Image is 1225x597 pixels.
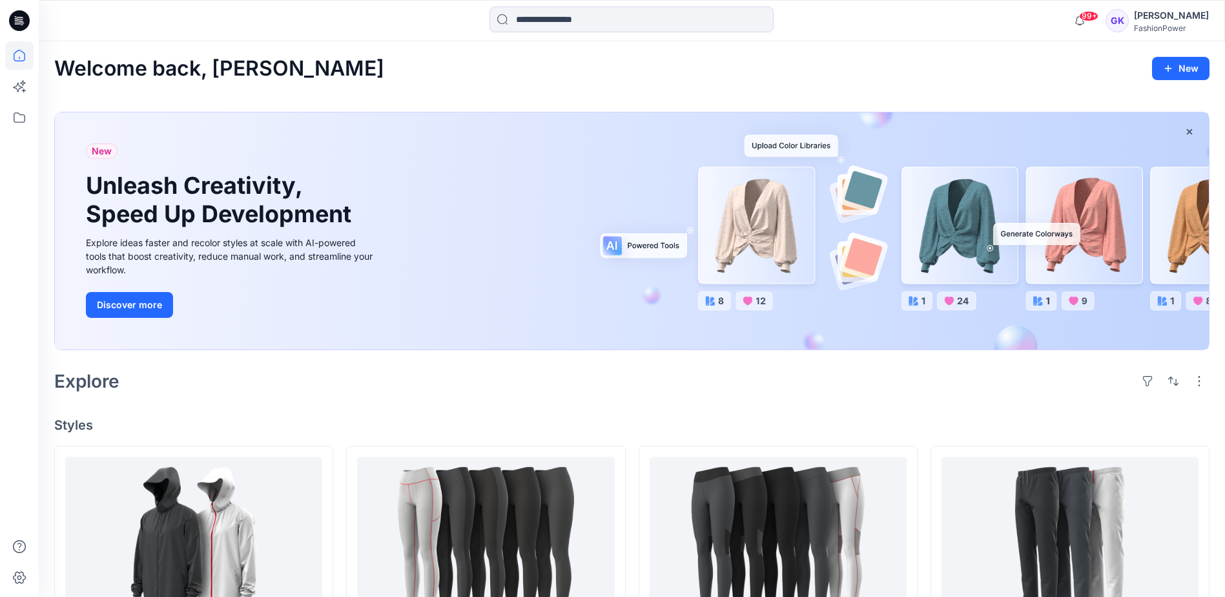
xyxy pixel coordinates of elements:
div: FashionPower [1134,23,1209,33]
span: New [92,143,112,159]
h4: Styles [54,417,1210,433]
h1: Unleash Creativity, Speed Up Development [86,172,357,227]
div: Explore ideas faster and recolor styles at scale with AI-powered tools that boost creativity, red... [86,236,376,277]
div: [PERSON_NAME] [1134,8,1209,23]
button: Discover more [86,292,173,318]
h2: Welcome back, [PERSON_NAME] [54,57,384,81]
h2: Explore [54,371,119,392]
span: 99+ [1079,11,1098,21]
a: Discover more [86,292,376,318]
button: New [1152,57,1210,80]
div: GK [1106,9,1129,32]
